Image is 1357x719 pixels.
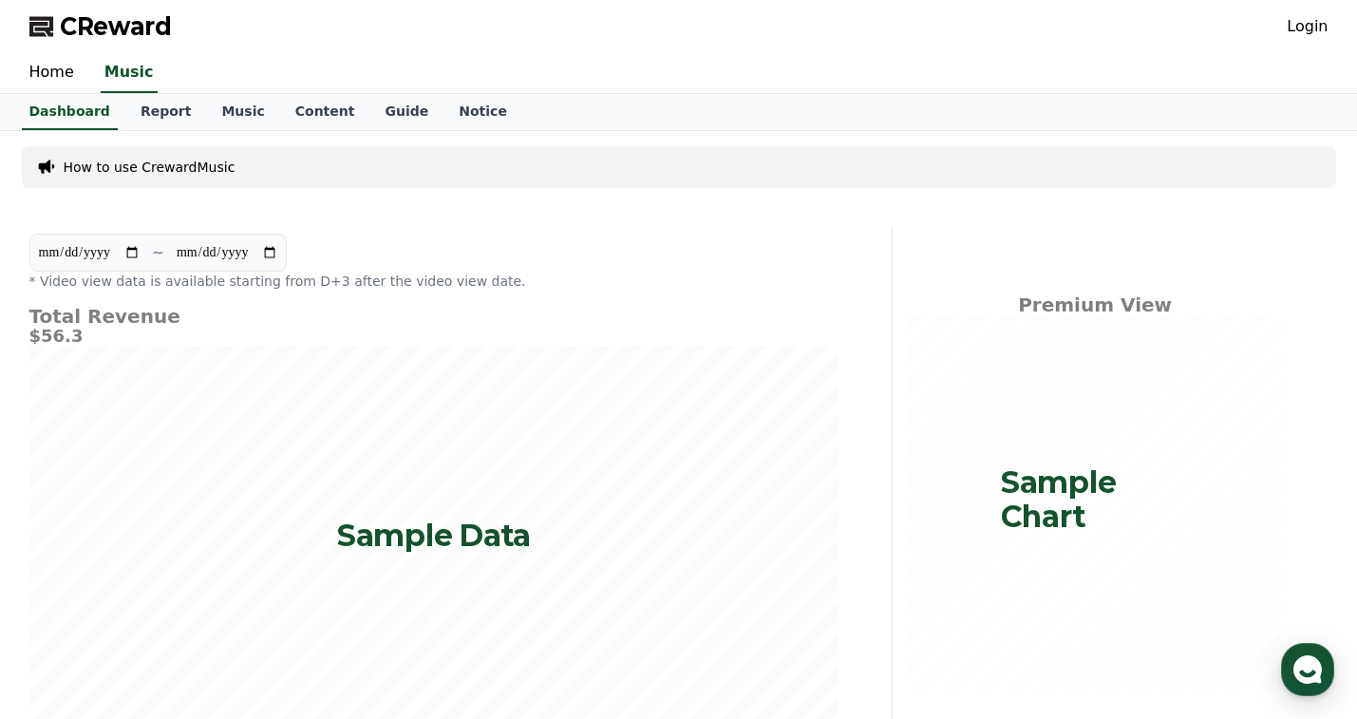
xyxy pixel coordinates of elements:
[29,306,839,327] h4: Total Revenue
[125,561,245,609] a: Messages
[369,94,443,130] a: Guide
[245,561,365,609] a: Settings
[64,158,236,177] a: How to use CrewardMusic
[29,272,839,291] p: * Video view data is available starting from D+3 after the video view date.
[337,519,531,553] p: Sample Data
[158,591,214,606] span: Messages
[48,590,82,605] span: Home
[281,590,328,605] span: Settings
[22,94,118,130] a: Dashboard
[280,94,370,130] a: Content
[908,294,1283,315] h4: Premium View
[29,327,839,346] h5: $56.3
[101,53,158,93] a: Music
[6,561,125,609] a: Home
[1001,465,1188,534] p: Sample Chart
[1287,15,1328,38] a: Login
[206,94,279,130] a: Music
[60,11,172,42] span: CReward
[443,94,522,130] a: Notice
[125,94,207,130] a: Report
[14,53,89,93] a: Home
[29,11,172,42] a: CReward
[152,241,164,264] p: ~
